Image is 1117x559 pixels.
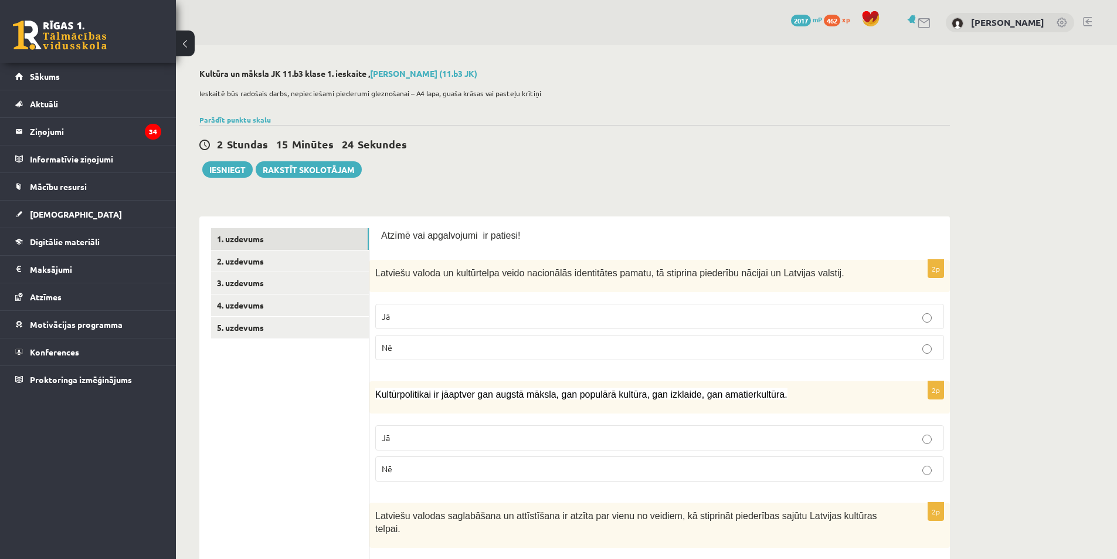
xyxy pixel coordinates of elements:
span: mP [813,15,822,24]
a: 2. uzdevums [211,250,369,272]
a: Motivācijas programma [15,311,161,338]
legend: Informatīvie ziņojumi [30,145,161,172]
span: Jā [382,311,390,321]
a: [DEMOGRAPHIC_DATA] [15,201,161,228]
span: 2 [217,137,223,151]
i: 34 [145,124,161,140]
span: Aktuāli [30,99,58,109]
a: 2017 mP [791,15,822,24]
span: Sekundes [358,137,407,151]
span: Atzīmē vai apgalvojumi ir patiesi! [381,231,520,240]
a: 4. uzdevums [211,294,369,316]
a: Atzīmes [15,283,161,310]
a: Digitālie materiāli [15,228,161,255]
input: Nē [922,344,932,354]
button: Iesniegt [202,161,253,178]
p: 2p [928,259,944,278]
span: Motivācijas programma [30,319,123,330]
p: Ieskaitē būs radošais darbs, nepieciešami piederumi gleznošanai – A4 lapa, guaša krāsas vai paste... [199,88,944,99]
a: [PERSON_NAME] [971,16,1044,28]
input: Nē [922,466,932,475]
a: 5. uzdevums [211,317,369,338]
input: Jā [922,435,932,444]
span: Mācību resursi [30,181,87,192]
img: Deniss Šeršņovs [952,18,963,29]
span: Jā [382,432,390,443]
span: Digitālie materiāli [30,236,100,247]
span: 15 [276,137,288,151]
a: Proktoringa izmēģinājums [15,366,161,393]
a: Mācību resursi [15,173,161,200]
a: Sākums [15,63,161,90]
span: xp [842,15,850,24]
p: 2p [928,381,944,399]
span: 2017 [791,15,811,26]
a: 462 xp [824,15,855,24]
h2: Kultūra un māksla JK 11.b3 klase 1. ieskaite , [199,69,950,79]
span: [DEMOGRAPHIC_DATA] [30,209,122,219]
a: Rakstīt skolotājam [256,161,362,178]
span: Konferences [30,347,79,357]
span: Kultūrpolitikai ir jāaptver gan augstā māksla, gan populārā kultūra, gan izklaide, gan amatierkul... [375,389,787,399]
input: Jā [922,313,932,323]
a: [PERSON_NAME] (11.b3 JK) [370,68,477,79]
span: Latviešu valoda un kultūrtelpa veido nacionālās identitātes pamatu, tā stiprina piederību nācijai... [375,268,844,278]
span: 24 [342,137,354,151]
span: Minūtes [292,137,334,151]
a: Maksājumi [15,256,161,283]
a: Parādīt punktu skalu [199,115,271,124]
a: 1. uzdevums [211,228,369,250]
a: 3. uzdevums [211,272,369,294]
p: 2p [928,502,944,521]
span: Stundas [227,137,268,151]
a: Rīgas 1. Tālmācības vidusskola [13,21,107,50]
span: 462 [824,15,840,26]
a: Aktuāli [15,90,161,117]
span: Nē [382,463,392,474]
legend: Ziņojumi [30,118,161,145]
span: Nē [382,342,392,353]
a: Konferences [15,338,161,365]
span: Proktoringa izmēģinājums [30,374,132,385]
legend: Maksājumi [30,256,161,283]
a: Ziņojumi34 [15,118,161,145]
span: Atzīmes [30,292,62,302]
span: Sākums [30,71,60,82]
span: Latviešu valodas saglabāšana un attīstīšana ir atzīta par vienu no veidiem, kā stiprināt piederīb... [375,511,877,534]
a: Informatīvie ziņojumi [15,145,161,172]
